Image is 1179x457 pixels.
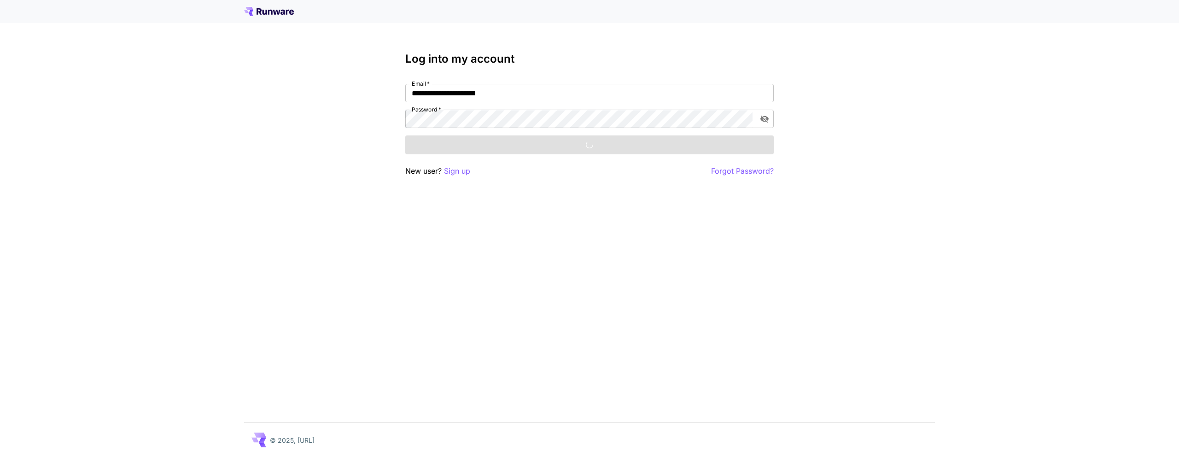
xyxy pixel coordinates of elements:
label: Email [412,80,430,88]
h3: Log into my account [405,53,774,65]
label: Password [412,105,441,113]
button: toggle password visibility [756,111,773,127]
p: © 2025, [URL] [270,435,315,445]
p: New user? [405,165,470,177]
button: Forgot Password? [711,165,774,177]
button: Sign up [444,165,470,177]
